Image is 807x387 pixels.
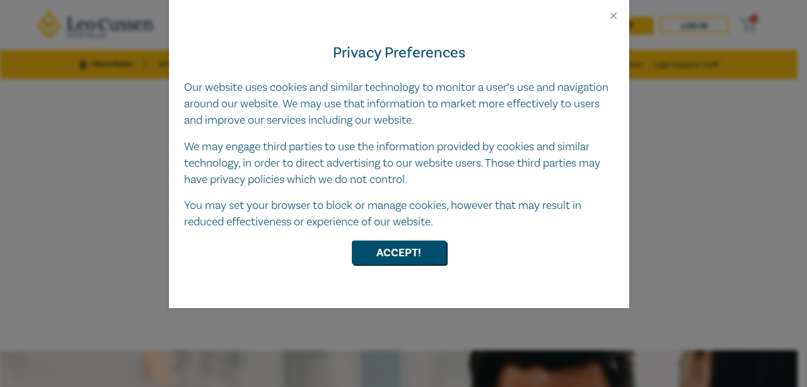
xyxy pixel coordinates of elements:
p: You may set your browser to block or manage cookies, however that may result in reduced effective... [184,198,614,230]
button: Accept! [352,241,446,265]
button: Close [608,10,619,21]
p: Our website uses cookies and similar technology to monitor a user’s use and navigation around our... [184,80,614,129]
h4: Privacy Preferences [184,42,614,64]
p: We may engage third parties to use the information provided by cookies and similar technology, in... [184,139,614,188]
